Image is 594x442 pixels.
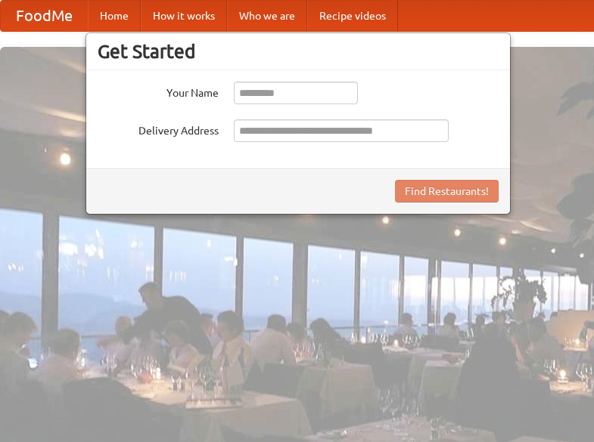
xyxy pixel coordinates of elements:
[307,1,398,31] a: Recipe videos
[141,1,227,31] a: How it works
[227,1,307,31] a: Who we are
[88,1,141,31] a: Home
[98,82,219,100] label: Your Name
[98,119,219,138] label: Delivery Address
[395,180,499,202] button: Find Restaurants!
[1,1,88,31] a: FoodMe
[98,40,499,63] h3: Get Started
